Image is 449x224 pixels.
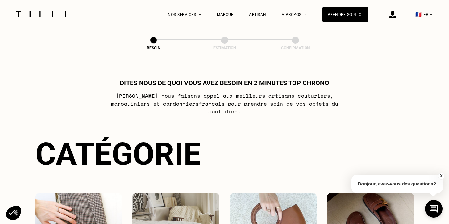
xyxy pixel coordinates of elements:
[217,12,233,17] a: Marque
[35,136,414,172] div: Catégorie
[120,79,329,87] h1: Dites nous de quoi vous avez besoin en 2 minutes top chrono
[263,46,328,50] div: Confirmation
[415,11,422,17] span: 🇫🇷
[351,175,443,193] p: Bonjour, avez-vous des questions?
[249,12,266,17] a: Artisan
[121,46,186,50] div: Besoin
[430,14,432,15] img: menu déroulant
[192,46,257,50] div: Estimation
[304,14,307,15] img: Menu déroulant à propos
[322,7,368,22] a: Prendre soin ici
[96,92,353,115] p: [PERSON_NAME] nous faisons appel aux meilleurs artisans couturiers , maroquiniers et cordonniers ...
[438,173,444,180] button: X
[389,11,396,18] img: icône connexion
[199,14,201,15] img: Menu déroulant
[14,11,68,17] img: Logo du service de couturière Tilli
